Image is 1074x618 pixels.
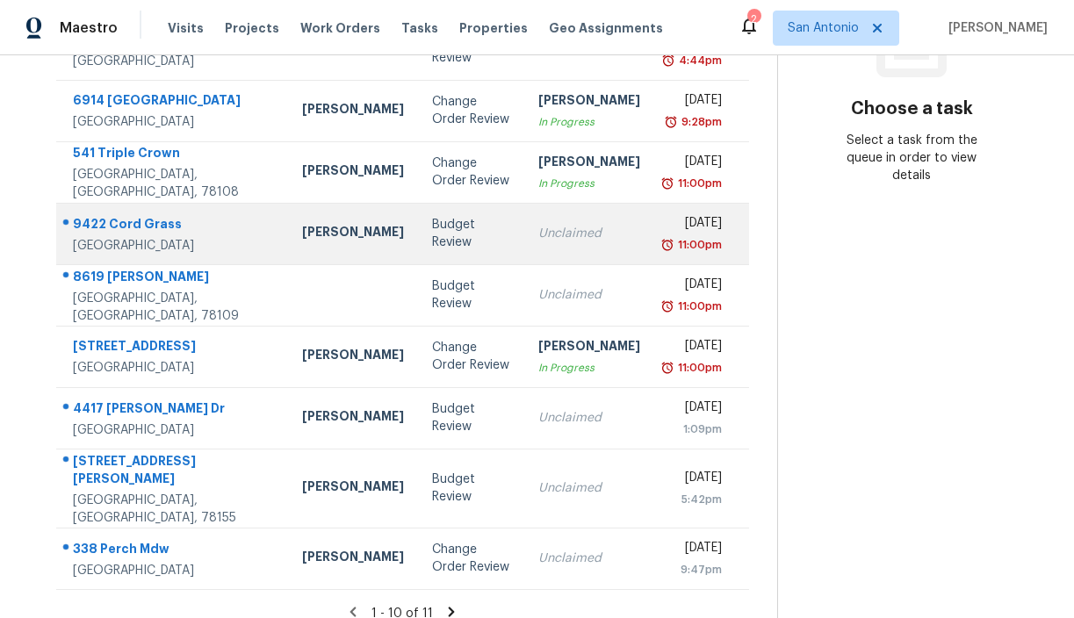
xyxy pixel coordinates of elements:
[432,154,510,190] div: Change Order Review
[73,91,274,113] div: 6914 [GEOGRAPHIC_DATA]
[60,19,118,37] span: Maestro
[674,298,722,315] div: 11:00pm
[225,19,279,37] span: Projects
[73,421,274,439] div: [GEOGRAPHIC_DATA]
[674,175,722,192] div: 11:00pm
[73,359,274,377] div: [GEOGRAPHIC_DATA]
[459,19,528,37] span: Properties
[73,144,274,166] div: 541 Triple Crown
[675,52,722,69] div: 4:44pm
[678,113,722,131] div: 9:28pm
[302,346,404,368] div: [PERSON_NAME]
[668,420,722,438] div: 1:09pm
[300,19,380,37] span: Work Orders
[73,562,274,579] div: [GEOGRAPHIC_DATA]
[668,214,722,236] div: [DATE]
[538,153,640,175] div: [PERSON_NAME]
[538,550,640,567] div: Unclaimed
[538,286,640,304] div: Unclaimed
[668,561,722,578] div: 9:47pm
[432,93,510,128] div: Change Order Review
[668,153,722,175] div: [DATE]
[538,479,640,497] div: Unclaimed
[549,19,663,37] span: Geo Assignments
[538,359,640,377] div: In Progress
[660,298,674,315] img: Overdue Alarm Icon
[302,478,404,499] div: [PERSON_NAME]
[73,452,274,492] div: [STREET_ADDRESS][PERSON_NAME]
[845,132,979,184] div: Select a task from the queue in order to view details
[73,166,274,201] div: [GEOGRAPHIC_DATA], [GEOGRAPHIC_DATA], 78108
[851,100,973,118] h3: Choose a task
[538,175,640,192] div: In Progress
[660,236,674,254] img: Overdue Alarm Icon
[668,491,722,508] div: 5:42pm
[668,276,722,298] div: [DATE]
[432,541,510,576] div: Change Order Review
[73,215,274,237] div: 9422 Cord Grass
[668,399,722,420] div: [DATE]
[538,91,640,113] div: [PERSON_NAME]
[538,337,640,359] div: [PERSON_NAME]
[73,540,274,562] div: 338 Perch Mdw
[432,277,510,313] div: Budget Review
[302,548,404,570] div: [PERSON_NAME]
[538,409,640,427] div: Unclaimed
[302,162,404,183] div: [PERSON_NAME]
[747,11,760,28] div: 2
[302,223,404,245] div: [PERSON_NAME]
[538,113,640,131] div: In Progress
[73,290,274,325] div: [GEOGRAPHIC_DATA], [GEOGRAPHIC_DATA], 78109
[538,225,640,242] div: Unclaimed
[73,237,274,255] div: [GEOGRAPHIC_DATA]
[788,19,859,37] span: San Antonio
[302,407,404,429] div: [PERSON_NAME]
[674,359,722,377] div: 11:00pm
[302,100,404,122] div: [PERSON_NAME]
[432,339,510,374] div: Change Order Review
[668,539,722,561] div: [DATE]
[432,400,510,435] div: Budget Review
[668,91,722,113] div: [DATE]
[73,113,274,131] div: [GEOGRAPHIC_DATA]
[73,399,274,421] div: 4417 [PERSON_NAME] Dr
[674,236,722,254] div: 11:00pm
[73,492,274,527] div: [GEOGRAPHIC_DATA], [GEOGRAPHIC_DATA], 78155
[660,175,674,192] img: Overdue Alarm Icon
[668,337,722,359] div: [DATE]
[660,359,674,377] img: Overdue Alarm Icon
[432,216,510,251] div: Budget Review
[73,268,274,290] div: 8619 [PERSON_NAME]
[941,19,1048,37] span: [PERSON_NAME]
[73,337,274,359] div: [STREET_ADDRESS]
[168,19,204,37] span: Visits
[664,113,678,131] img: Overdue Alarm Icon
[73,53,274,70] div: [GEOGRAPHIC_DATA]
[668,469,722,491] div: [DATE]
[661,52,675,69] img: Overdue Alarm Icon
[401,22,438,34] span: Tasks
[432,471,510,506] div: Budget Review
